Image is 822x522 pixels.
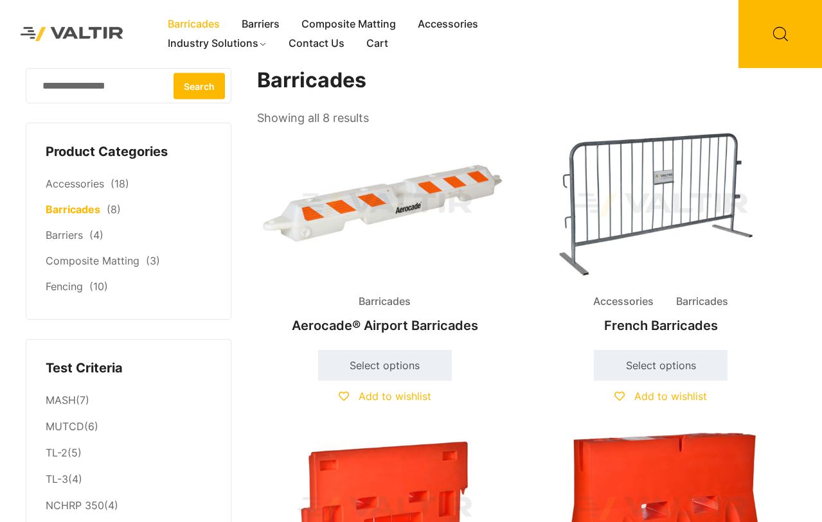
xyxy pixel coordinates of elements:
a: TL-3 [46,473,68,485]
a: Select options for “French Barricades” [594,350,728,381]
button: Search [174,73,225,99]
li: (6) [46,414,211,440]
span: Accessories [584,292,663,311]
a: Add to wishlist [614,390,707,403]
li: (7) [46,387,211,413]
h2: French Barricades [533,311,789,340]
img: Valtir Rentals [10,16,134,51]
a: Select options for “Aerocade® Airport Barricades” [318,350,452,381]
li: (4) [46,467,211,493]
a: Composite Matting [46,254,139,267]
span: (10) [89,280,108,293]
span: Barricades [666,292,738,311]
a: Accessories [407,15,489,34]
span: (18) [111,177,129,190]
h4: Test Criteria [46,359,211,378]
a: TL-2 [46,446,67,459]
a: Composite Matting [290,15,407,34]
span: Add to wishlist [359,390,431,403]
span: (4) [89,229,103,241]
li: (5) [46,440,211,467]
span: Barricades [349,292,420,311]
li: (4) [46,493,211,519]
a: Barricades [46,203,100,216]
a: Add to wishlist [339,390,431,403]
h1: Barricades [257,68,790,93]
p: Showing all 8 results [257,107,369,129]
a: Cart [355,34,399,53]
h4: Product Categories [46,143,211,162]
a: Barricades [157,15,231,34]
a: Contact Us [278,34,355,53]
a: Accessories BarricadesFrench Barricades [533,128,789,340]
a: Barriers [231,15,290,34]
a: MUTCD [46,420,84,433]
span: Add to wishlist [634,390,707,403]
a: NCHRP 350 [46,499,104,512]
span: (8) [107,203,121,216]
a: Barriers [46,229,83,241]
a: BarricadesAerocade® Airport Barricades [257,128,513,340]
span: (3) [146,254,160,267]
a: Accessories [46,177,104,190]
a: MASH [46,394,76,406]
a: Industry Solutions [157,34,278,53]
h2: Aerocade® Airport Barricades [257,311,513,340]
a: Fencing [46,280,83,293]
